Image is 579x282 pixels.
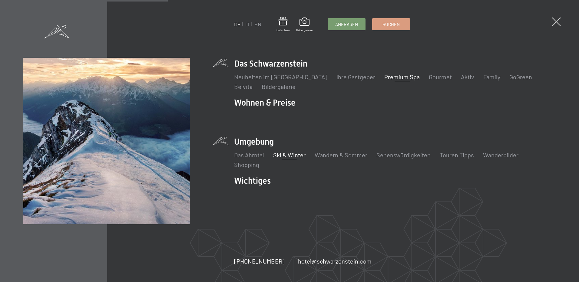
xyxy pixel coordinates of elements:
a: Shopping [234,161,259,168]
a: DE [234,21,241,28]
span: [PHONE_NUMBER] [234,257,285,265]
a: Neuheiten im [GEOGRAPHIC_DATA] [234,73,327,80]
a: Sehenswürdigkeiten [376,151,431,159]
a: Aktiv [461,73,474,80]
span: Bildergalerie [296,28,313,32]
a: Wanderbilder [483,151,518,159]
a: Premium Spa [384,73,420,80]
a: Das Ahrntal [234,151,264,159]
a: Family [483,73,500,80]
a: Ihre Gastgeber [336,73,375,80]
a: Ski & Winter [273,151,306,159]
span: Gutschein [276,28,289,32]
a: EN [254,21,261,28]
a: Bildergalerie [262,83,296,90]
a: GoGreen [509,73,532,80]
a: Bildergalerie [296,18,313,32]
a: [PHONE_NUMBER] [234,257,285,265]
a: IT [245,21,250,28]
a: hotel@schwarzenstein.com [298,257,372,265]
span: Buchen [382,21,400,28]
a: Gutschein [276,17,289,32]
span: Anfragen [335,21,358,28]
a: Wandern & Sommer [315,151,367,159]
a: Belvita [234,83,253,90]
a: Buchen [372,18,410,30]
a: Touren Tipps [440,151,474,159]
a: Gourmet [429,73,452,80]
a: Anfragen [328,18,365,30]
